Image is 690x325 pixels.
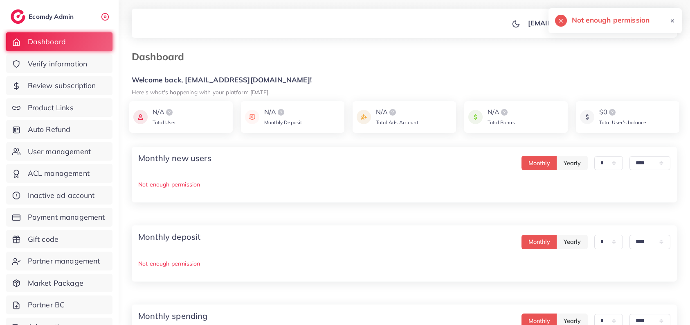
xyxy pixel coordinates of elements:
span: Total User’s balance [599,119,646,125]
span: Total Bonus [488,119,515,125]
h4: Monthly spending [138,311,208,321]
span: Payment management [28,212,105,223]
a: User management [6,142,112,161]
img: logo [276,107,286,117]
img: icon payment [580,107,594,127]
a: logoEcomdy Admin [11,9,76,24]
span: Auto Refund [28,124,71,135]
span: Total User [153,119,176,125]
img: logo [164,107,174,117]
p: Not enough permission [138,180,670,189]
h5: Not enough permission [572,15,650,25]
span: Dashboard [28,36,66,47]
button: Monthly [521,156,557,170]
img: icon payment [133,107,148,127]
h4: Monthly new users [138,153,211,163]
img: icon payment [357,107,371,127]
img: icon payment [245,107,259,127]
img: logo [607,107,617,117]
span: User management [28,146,91,157]
span: Partner BC [28,300,65,310]
div: $0 [599,107,646,117]
span: Gift code [28,234,58,245]
span: Partner management [28,256,100,266]
button: Yearly [557,156,588,170]
span: ACL management [28,168,90,179]
a: Partner management [6,252,112,270]
a: Payment management [6,208,112,227]
div: N/A [264,107,302,117]
img: icon payment [468,107,483,127]
p: [EMAIL_ADDRESS][DOMAIN_NAME] [528,18,645,28]
h2: Ecomdy Admin [29,13,76,20]
button: Monthly [521,235,557,249]
a: [EMAIL_ADDRESS][DOMAIN_NAME]avatar [524,15,670,31]
a: Inactive ad account [6,186,112,205]
a: Review subscription [6,76,112,95]
h3: Dashboard [132,51,191,63]
a: Verify information [6,55,112,73]
a: Market Package [6,274,112,293]
a: ACL management [6,164,112,183]
small: Here's what's happening with your platform [DATE]. [132,89,270,95]
div: N/A [153,107,176,117]
span: Review subscription [28,80,96,91]
a: Partner BC [6,295,112,314]
h5: Welcome back, [EMAIL_ADDRESS][DOMAIN_NAME]! [132,76,677,84]
span: Inactive ad account [28,190,95,201]
a: Gift code [6,230,112,249]
img: logo [11,9,25,24]
img: logo [388,107,398,117]
span: Verify information [28,59,88,69]
button: Yearly [557,235,588,249]
h4: Monthly deposit [138,232,200,242]
span: Total Ads Account [376,119,418,125]
span: Market Package [28,278,83,289]
p: Not enough permission [138,259,670,268]
div: N/A [376,107,418,117]
span: Product Links [28,102,74,113]
img: logo [499,107,509,117]
a: Auto Refund [6,120,112,139]
a: Product Links [6,98,112,117]
span: Monthly Deposit [264,119,302,125]
div: N/A [488,107,515,117]
a: Dashboard [6,32,112,51]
